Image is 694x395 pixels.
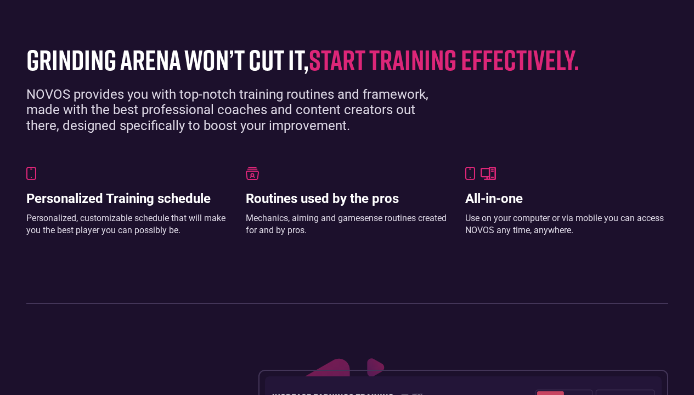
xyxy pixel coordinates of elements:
h3: All-in-one [465,191,668,207]
div: Personalized, customizable schedule that will make you the best player you can possibly be. [26,212,229,237]
span: start training effectively. [309,42,579,76]
h3: Personalized Training schedule [26,191,229,207]
div: NOVOS provides you with top-notch training routines and framework, made with the best professiona... [26,87,449,134]
div: Use on your computer or via mobile you can access NOVOS any time, anywhere. [465,212,668,237]
h3: Routines used by the pros [246,191,449,207]
h1: grinding arena won’t cut it, [26,44,652,75]
div: Mechanics, aiming and gamesense routines created for and by pros. [246,212,449,237]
